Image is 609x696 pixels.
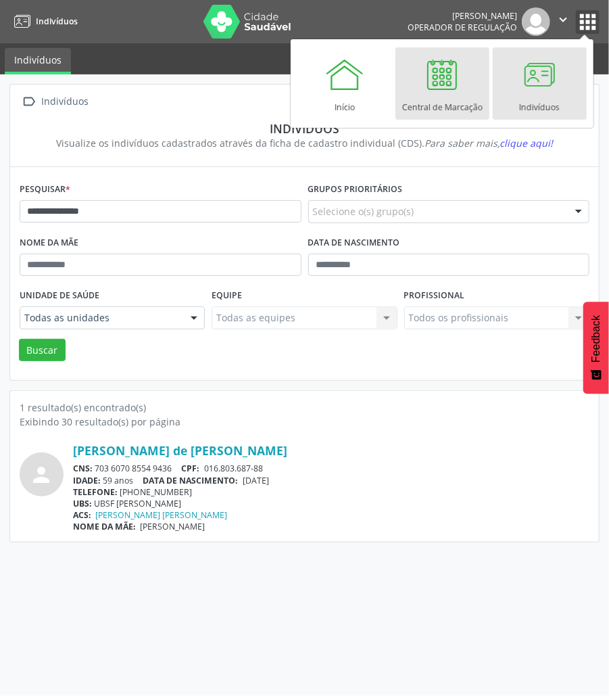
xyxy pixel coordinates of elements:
label: Unidade de saúde [20,285,99,306]
div: 59 anos [73,475,589,486]
label: Profissional [404,285,465,306]
span: TELEFONE: [73,486,118,498]
button: apps [576,10,600,34]
span: Operador de regulação [408,22,517,33]
img: img [522,7,550,36]
div: 1 resultado(s) encontrado(s) [20,400,589,415]
span: Indivíduos [36,16,78,27]
a: Central de Marcação [395,47,489,120]
span: IDADE: [73,475,101,486]
span: clique aqui! [500,137,553,149]
label: Data de nascimento [308,233,400,254]
span: UBS: [73,498,92,509]
i:  [20,92,39,112]
label: Pesquisar [20,179,70,200]
div: [PHONE_NUMBER] [73,486,589,498]
span: Todas as unidades [24,311,177,325]
span: [DATE] [243,475,269,486]
a: Início [298,47,392,120]
div: UBSF [PERSON_NAME] [73,498,589,509]
div: Indivíduos [39,92,91,112]
i: person [30,463,54,487]
button: Feedback - Mostrar pesquisa [583,302,609,394]
a:  Indivíduos [20,92,91,112]
span: Feedback [590,315,602,363]
label: Equipe [212,285,242,306]
a: Indivíduos [493,47,587,120]
div: Exibindo 30 resultado(s) por página [20,415,589,429]
button: Buscar [19,339,66,362]
div: 703 6070 8554 9436 [73,463,589,474]
label: Grupos prioritários [308,179,403,200]
a: Indivíduos [5,48,71,74]
span: DATA DE NASCIMENTO: [143,475,239,486]
span: ACS: [73,509,91,521]
div: [PERSON_NAME] [408,10,517,22]
span: [PERSON_NAME] [141,521,205,532]
div: Visualize os indivíduos cadastrados através da ficha de cadastro individual (CDS). [29,136,580,150]
a: Indivíduos [9,10,78,32]
a: [PERSON_NAME] de [PERSON_NAME] [73,443,287,458]
span: NOME DA MÃE: [73,521,136,532]
i: Para saber mais, [424,137,553,149]
label: Nome da mãe [20,233,78,254]
i:  [556,12,570,27]
span: CPF: [182,463,200,474]
span: CNS: [73,463,93,474]
button:  [550,7,576,36]
span: Selecione o(s) grupo(s) [313,204,414,218]
a: [PERSON_NAME] [PERSON_NAME] [96,509,228,521]
span: 016.803.687-88 [204,463,263,474]
div: Indivíduos [29,121,580,136]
